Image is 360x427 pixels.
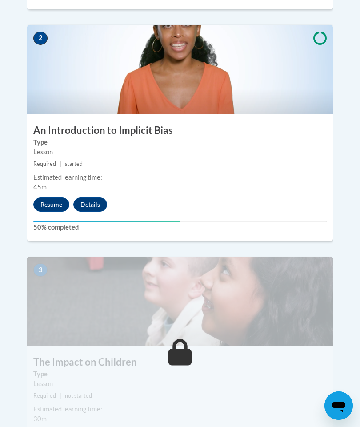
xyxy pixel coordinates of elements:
label: Type [33,137,327,147]
div: Lesson [33,379,327,389]
span: Required [33,392,56,399]
img: Course Image [27,257,333,346]
label: 50% completed [33,222,327,232]
iframe: Button to launch messaging window [324,391,353,420]
h3: An Introduction to Implicit Bias [27,124,333,137]
span: | [60,161,61,167]
label: Type [33,369,327,379]
span: 3 [33,263,48,277]
button: Details [73,197,107,212]
button: Resume [33,197,69,212]
div: Estimated learning time: [33,173,327,182]
span: Required [33,161,56,167]
span: 45m [33,183,47,191]
span: not started [65,392,92,399]
span: started [65,161,83,167]
h3: The Impact on Children [27,355,333,369]
div: Your progress [33,221,180,222]
span: 30m [33,415,47,423]
div: Estimated learning time: [33,404,327,414]
img: Course Image [27,25,333,114]
div: Lesson [33,147,327,157]
span: 2 [33,32,48,45]
span: | [60,392,61,399]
